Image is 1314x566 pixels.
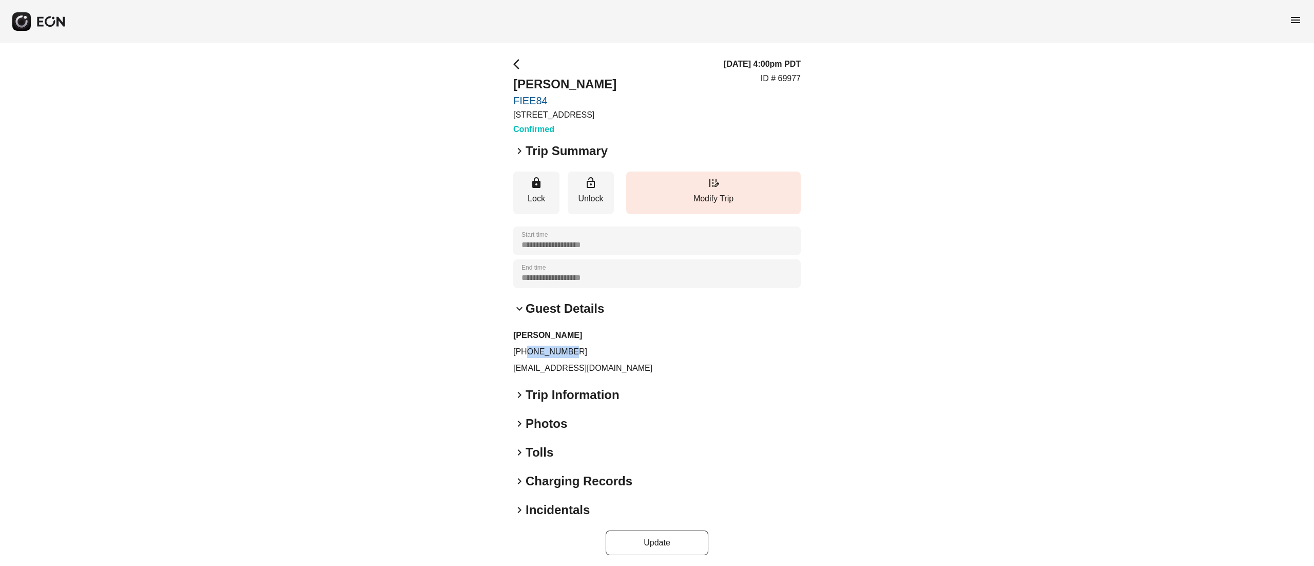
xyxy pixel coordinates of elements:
[585,177,597,189] span: lock_open
[631,193,796,205] p: Modify Trip
[513,123,616,136] h3: Confirmed
[513,145,526,157] span: keyboard_arrow_right
[526,416,567,432] h2: Photos
[513,76,616,92] h2: [PERSON_NAME]
[526,387,620,403] h2: Trip Information
[513,329,801,342] h3: [PERSON_NAME]
[526,473,632,489] h2: Charging Records
[513,303,526,315] span: keyboard_arrow_down
[526,444,553,461] h2: Tolls
[513,346,801,358] p: [PHONE_NUMBER]
[513,95,616,107] a: FIEE84
[513,58,526,70] span: arrow_back_ios
[513,109,616,121] p: [STREET_ADDRESS]
[513,172,559,214] button: Lock
[526,143,608,159] h2: Trip Summary
[626,172,801,214] button: Modify Trip
[513,475,526,487] span: keyboard_arrow_right
[761,72,801,85] p: ID # 69977
[513,418,526,430] span: keyboard_arrow_right
[1289,14,1302,26] span: menu
[526,300,604,317] h2: Guest Details
[724,58,801,70] h3: [DATE] 4:00pm PDT
[513,504,526,516] span: keyboard_arrow_right
[707,177,720,189] span: edit_road
[573,193,609,205] p: Unlock
[606,531,708,555] button: Update
[530,177,543,189] span: lock
[518,193,554,205] p: Lock
[513,446,526,459] span: keyboard_arrow_right
[513,389,526,401] span: keyboard_arrow_right
[568,172,614,214] button: Unlock
[513,362,801,374] p: [EMAIL_ADDRESS][DOMAIN_NAME]
[526,502,590,518] h2: Incidentals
